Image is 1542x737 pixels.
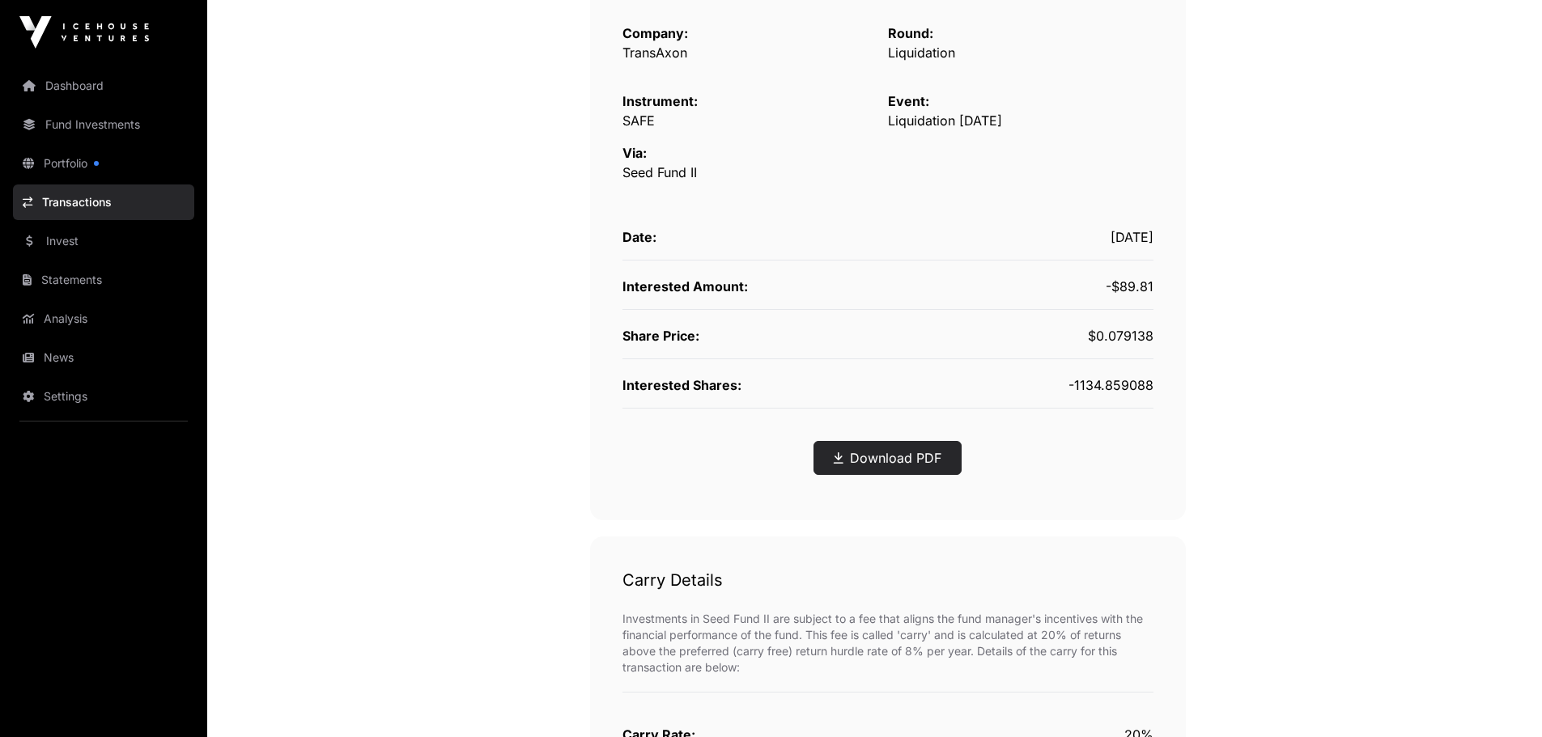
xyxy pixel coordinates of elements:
div: -$89.81 [888,277,1153,296]
a: Settings [13,379,194,414]
a: Seed Fund II [622,164,697,180]
a: Portfolio [13,146,194,181]
div: [DATE] [888,227,1153,247]
a: Statements [13,262,194,298]
div: $0.079138 [888,326,1153,345]
span: Liquidation [DATE] [888,112,1002,129]
a: Invest [13,223,194,259]
div: -1134.859088 [888,375,1153,395]
a: Dashboard [13,68,194,104]
span: Interested Shares: [622,377,741,393]
p: Investments in Seed Fund II are subject to a fee that aligns the fund manager's incentives with t... [622,611,1153,676]
a: Transactions [13,184,194,220]
span: SAFE [622,112,655,129]
iframe: Chat Widget [1461,659,1542,737]
a: TransAxon [622,44,687,61]
span: Via: [622,145,647,161]
span: Instrument: [622,93,698,109]
span: Share Price: [622,328,699,344]
span: Liquidation [888,44,955,61]
a: Fund Investments [13,107,194,142]
span: Event: [888,93,929,109]
span: Round: [888,25,933,41]
a: Analysis [13,301,194,337]
button: Download PDF [813,441,962,475]
a: News [13,340,194,375]
span: Company: [622,25,688,41]
img: Icehouse Ventures Logo [19,16,149,49]
a: Download PDF [834,448,941,468]
h1: Carry Details [622,569,1153,591]
span: Date: [622,229,656,245]
span: Interested Amount: [622,278,748,294]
